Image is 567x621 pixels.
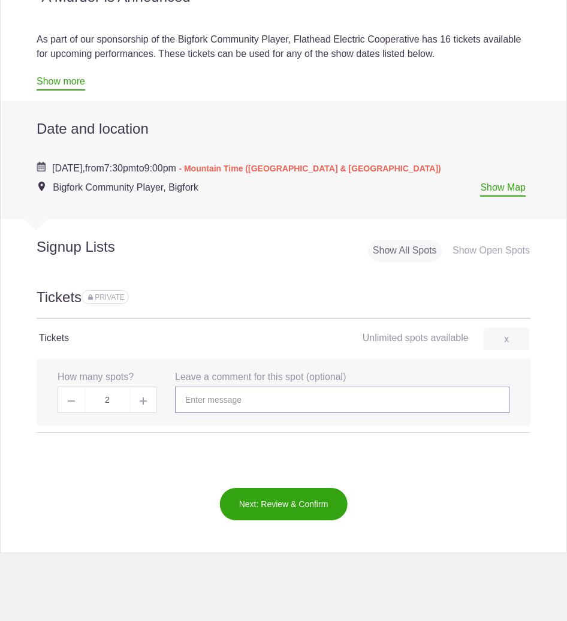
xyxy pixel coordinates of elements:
img: Plus gray [140,397,147,405]
h2: Date and location [37,120,530,138]
div: Show All Spots [368,240,442,262]
div: Show Open Spots [448,240,535,262]
span: [DATE], [52,163,85,173]
img: Minus gray [68,400,75,402]
img: Cal purple [37,162,46,171]
a: x [484,328,529,350]
img: Event location [38,182,45,191]
h2: Signup Lists [1,238,189,256]
a: Show Map [480,182,526,197]
img: Lock [88,294,93,300]
span: Sign ups for this sign up list are private. Your sign up will be visible only to you and the even... [88,293,125,302]
label: How many spots? [58,370,134,384]
span: 9:00pm [144,163,176,173]
span: 7:30pm [104,163,136,173]
span: from to [52,163,441,173]
input: Enter message [175,387,509,413]
button: Next: Review & Confirm [219,487,348,521]
span: Unlimited spots available [363,333,469,343]
span: PRIVATE [95,293,125,302]
h4: Tickets [39,331,283,345]
span: - Mountain Time ([GEOGRAPHIC_DATA] & [GEOGRAPHIC_DATA]) [179,164,441,173]
div: As part of our sponsorship of the Bigfork Community Player, Flathead Electric Cooperative has 16 ... [37,32,530,61]
h2: Tickets [37,287,530,319]
span: Bigfork Community Player, Bigfork [53,182,198,192]
a: Show more [37,76,85,91]
label: Leave a comment for this spot (optional) [175,370,346,384]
